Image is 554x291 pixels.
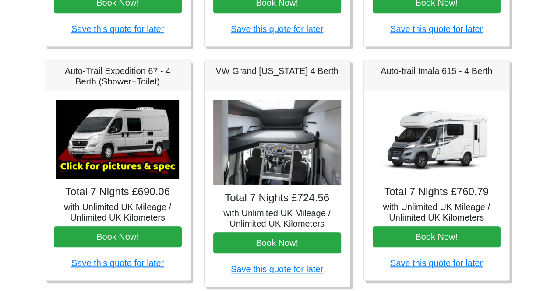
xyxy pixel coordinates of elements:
a: Save this quote for later [231,264,323,274]
h5: with Unlimited UK Mileage / Unlimited UK Kilometers [373,202,501,223]
button: Book Now! [213,232,341,253]
h5: VW Grand [US_STATE] 4 Berth [213,66,341,76]
a: Save this quote for later [390,258,483,268]
img: VW Grand California 4 Berth [213,100,341,185]
h5: Auto-trail Imala 615 - 4 Berth [373,66,501,76]
h4: Total 7 Nights £724.56 [213,192,341,204]
a: Save this quote for later [71,258,164,268]
button: Book Now! [373,226,501,247]
h5: with Unlimited UK Mileage / Unlimited UK Kilometers [54,202,182,223]
img: Auto-Trail Expedition 67 - 4 Berth (Shower+Toilet) [56,100,179,179]
h4: Total 7 Nights £760.79 [373,186,501,198]
a: Save this quote for later [390,24,483,34]
img: Auto-trail Imala 615 - 4 Berth [375,100,498,179]
h4: Total 7 Nights £690.06 [54,186,182,198]
a: Save this quote for later [231,24,323,34]
h5: with Unlimited UK Mileage / Unlimited UK Kilometers [213,208,341,229]
button: Book Now! [54,226,182,247]
a: Save this quote for later [71,24,164,34]
h5: Auto-Trail Expedition 67 - 4 Berth (Shower+Toilet) [54,66,182,87]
